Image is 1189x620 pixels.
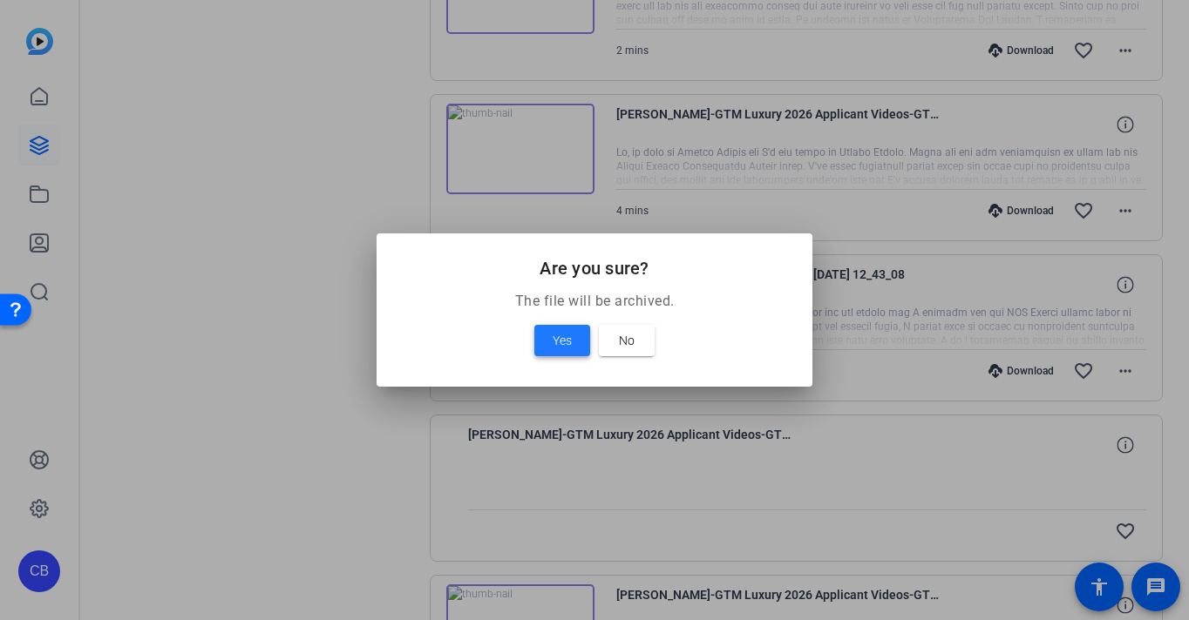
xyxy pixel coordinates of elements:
button: No [599,325,655,356]
button: Yes [534,325,590,356]
span: Yes [553,330,572,351]
p: The file will be archived. [397,291,792,312]
h2: Are you sure? [397,254,792,282]
span: No [619,330,635,351]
